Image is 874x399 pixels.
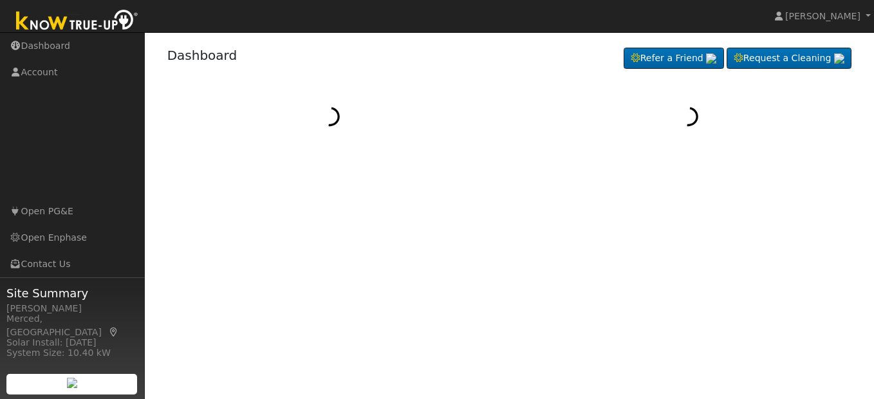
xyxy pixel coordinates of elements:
[6,312,138,339] div: Merced, [GEOGRAPHIC_DATA]
[10,7,145,36] img: Know True-Up
[6,284,138,302] span: Site Summary
[167,48,237,63] a: Dashboard
[727,48,851,70] a: Request a Cleaning
[108,327,120,337] a: Map
[67,378,77,388] img: retrieve
[706,53,716,64] img: retrieve
[6,302,138,315] div: [PERSON_NAME]
[834,53,844,64] img: retrieve
[6,336,138,349] div: Solar Install: [DATE]
[6,346,138,360] div: System Size: 10.40 kW
[624,48,724,70] a: Refer a Friend
[785,11,860,21] span: [PERSON_NAME]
